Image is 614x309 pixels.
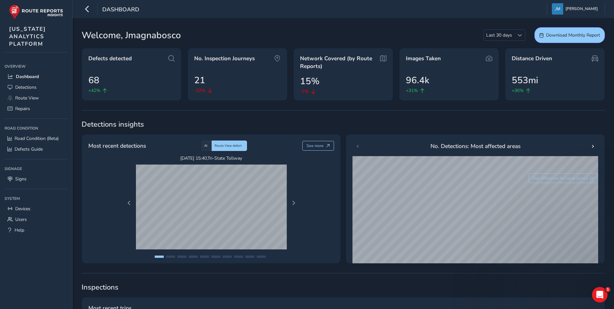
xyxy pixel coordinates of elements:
span: 21 [194,74,205,87]
img: diamond-layout [552,3,563,15]
span: Devices [15,206,30,212]
span: Route View defect [215,143,242,148]
button: Page 8 [234,256,243,258]
span: Users [15,216,27,223]
span: 553mi [512,74,538,87]
span: +31% [406,87,418,94]
a: Dashboard [5,71,68,82]
span: Route View [15,95,39,101]
span: Repairs [15,106,30,112]
button: Page 1 [155,256,164,258]
a: Route View [5,93,68,103]
button: Download Monthly Report [534,27,605,43]
a: Repairs [5,103,68,114]
span: +42% [88,87,100,94]
img: rr logo [9,5,63,19]
div: Road Condition [5,123,68,133]
span: Defects Guide [15,146,43,152]
a: Road Condition (Beta) [5,133,68,144]
span: Detections insights [82,120,605,129]
button: Next Page [289,199,298,208]
span: Help [15,227,24,233]
button: Page 2 [166,256,175,258]
button: Page 5 [200,256,209,258]
span: Dashboard [16,74,39,80]
span: No. Detections: Most affected areas [430,142,520,150]
span: Road Condition (Beta) [15,135,59,142]
span: +36% [512,87,524,94]
span: Dashboard [102,6,139,15]
span: Download Monthly Report [546,32,600,38]
span: AI [204,143,207,148]
span: No. Inspection Journeys [194,55,255,63]
span: 15% [300,74,319,88]
span: 68 [88,74,99,87]
button: See difference for same period [529,173,598,183]
button: Page 7 [223,256,232,258]
a: Devices [5,203,68,214]
span: Distance Driven [512,55,552,63]
span: Signs [15,176,27,182]
div: Route View defect [212,141,247,151]
button: Page 3 [177,256,186,258]
button: Previous Page [125,199,134,208]
span: [DATE] 15:40 , Tri-State Tollway [136,155,287,161]
span: Defects detected [88,55,132,63]
a: Defects Guide [5,144,68,154]
a: Users [5,214,68,225]
span: Images Taken [406,55,441,63]
span: -22% [194,87,206,94]
div: Overview [5,62,68,71]
span: Network Covered (by Route Reports) [300,55,378,70]
a: Help [5,225,68,235]
span: See difference for same period [533,176,588,181]
button: Page 9 [245,256,254,258]
span: -7% [300,88,309,95]
span: 1 [605,287,610,292]
div: System [5,194,68,203]
span: 96.4k [406,74,429,87]
span: Detections [15,84,37,90]
span: Inspections [82,282,605,292]
button: Page 6 [211,256,220,258]
div: AI [202,141,212,151]
a: Detections [5,82,68,93]
button: [PERSON_NAME] [552,3,600,15]
button: See more [302,141,334,151]
div: Signage [5,164,68,174]
a: Signs [5,174,68,184]
span: [US_STATE] ANALYTICS PLATFORM [9,25,46,48]
button: Page 4 [189,256,198,258]
button: Page 10 [257,256,266,258]
span: Welcome, Jmagnabosco [82,29,181,42]
span: [PERSON_NAME] [565,3,598,15]
span: Last 30 days [484,30,514,40]
span: Most recent detections [88,142,146,150]
span: See more [307,143,324,148]
iframe: Intercom live chat [592,287,608,303]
